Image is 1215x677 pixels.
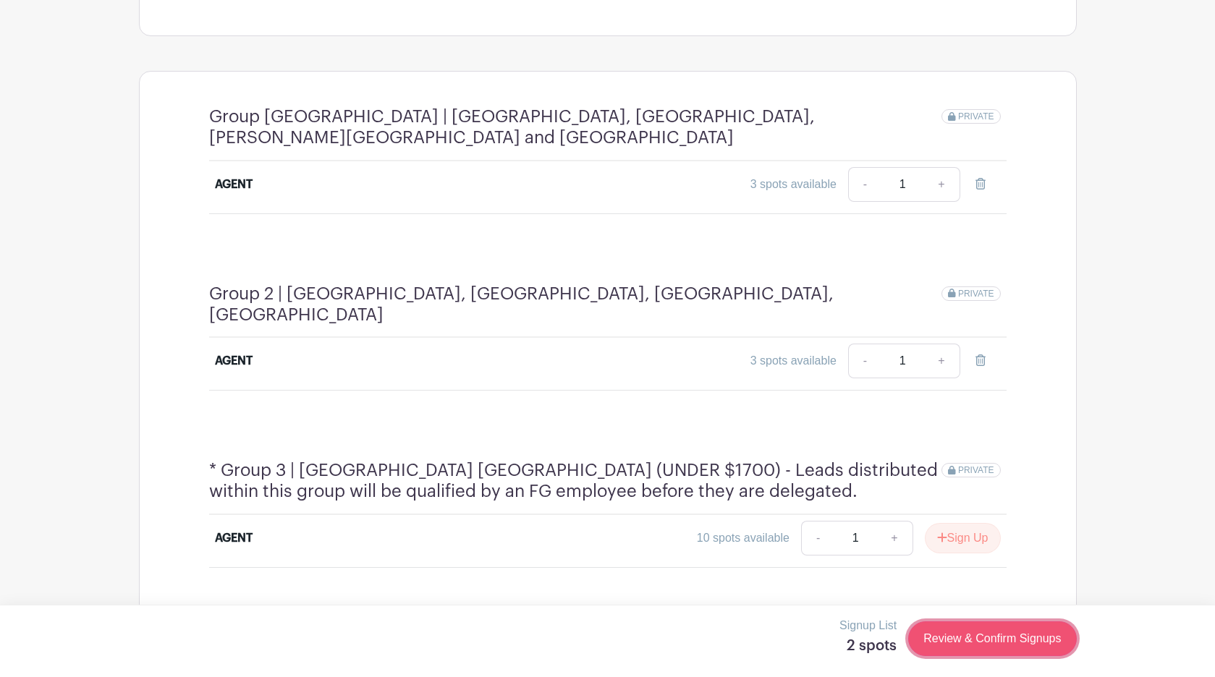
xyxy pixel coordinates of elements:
a: Review & Confirm Signups [908,621,1076,656]
h4: Group [GEOGRAPHIC_DATA] | [GEOGRAPHIC_DATA], [GEOGRAPHIC_DATA], [PERSON_NAME][GEOGRAPHIC_DATA] an... [209,106,942,148]
div: AGENT [215,352,253,370]
a: - [801,521,834,555]
a: + [923,344,960,378]
div: 10 spots available [697,529,789,547]
h4: * Group 3 | [GEOGRAPHIC_DATA] [GEOGRAPHIC_DATA] (UNDER $1700) - Leads distributed within this gro... [209,460,942,502]
h5: 2 spots [839,637,897,655]
span: PRIVATE [958,111,994,122]
a: - [848,344,881,378]
div: AGENT [215,529,253,547]
p: Signup List [839,617,897,634]
div: 3 spots available [750,176,837,193]
div: AGENT [215,176,253,193]
span: PRIVATE [958,465,994,475]
button: Sign Up [925,523,1001,553]
a: + [876,521,913,555]
span: PRIVATE [958,289,994,299]
a: + [923,167,960,202]
div: 3 spots available [750,352,837,370]
h4: Group 2 | [GEOGRAPHIC_DATA], [GEOGRAPHIC_DATA], [GEOGRAPHIC_DATA], [GEOGRAPHIC_DATA] [209,284,942,325]
a: - [848,167,881,202]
